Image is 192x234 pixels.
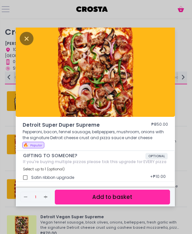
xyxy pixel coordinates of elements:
img: Detroit Super Duper Supreme [16,28,175,117]
div: If you're buying multiple pizzas please tick this upgrade for EVERY pizza [23,160,168,164]
span: OPTIONAL [145,153,168,160]
p: Pepperoni, bacon, fennel sausage, bellpeppers, mushroom, onions with the signature Detroit cheese... [23,129,168,141]
span: GIFTING TO SOMEONE? [23,153,145,159]
button: Close [20,35,33,41]
div: ₱850.00 [151,121,168,129]
span: Select up to 1 (optional) [23,166,65,172]
button: Add to basket [55,190,170,204]
div: + ₱10.00 [148,172,168,183]
span: Popular [30,143,42,147]
span: Detroit Super Duper Supreme [23,121,132,129]
span: 🔥 [23,142,28,148]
